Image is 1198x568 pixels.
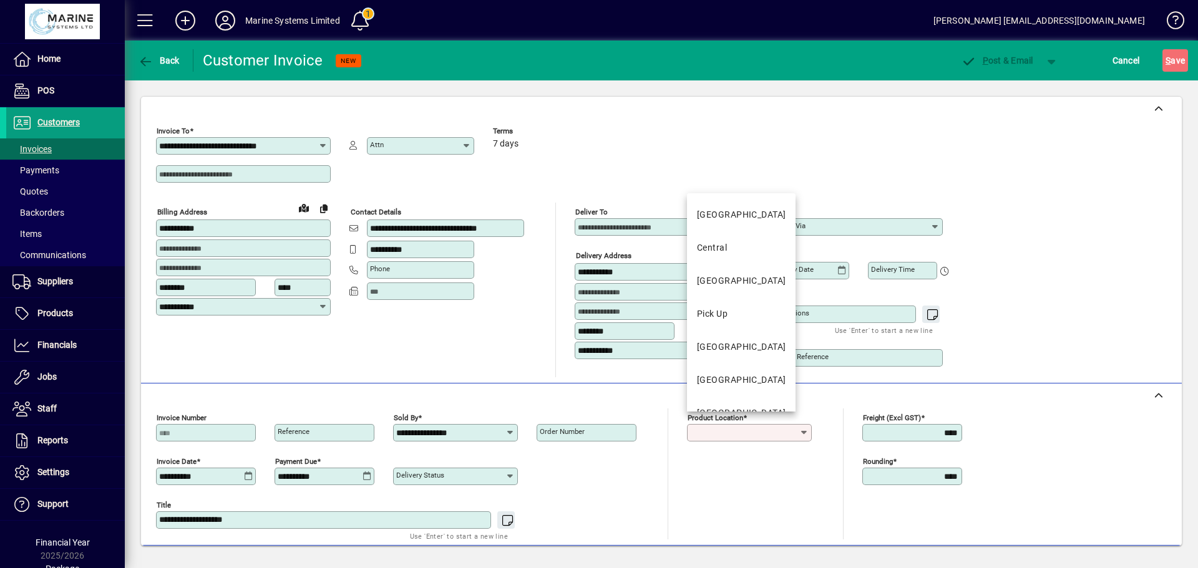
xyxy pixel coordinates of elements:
mat-label: Freight (excl GST) [863,413,921,422]
a: Items [6,223,125,244]
app-page-header-button: Back [125,49,193,72]
span: Customers [37,117,80,127]
mat-label: Product location [688,413,743,422]
span: Invoices [12,144,52,154]
mat-option: Samoa [687,330,796,363]
a: Quotes [6,181,125,202]
span: Home [37,54,61,64]
div: [GEOGRAPHIC_DATA] [697,208,786,221]
mat-label: Delivery time [871,265,915,274]
mat-label: Rounding [863,457,893,466]
div: [GEOGRAPHIC_DATA] [697,373,786,387]
mat-option: Auckland [687,198,796,231]
span: Backorders [12,208,64,218]
span: S [1166,55,1171,65]
mat-label: Invoice To [157,127,190,135]
mat-option: Pick Up [687,297,796,330]
span: Reports [37,435,68,445]
mat-label: Invoice number [157,413,207,422]
a: Financials [6,330,125,361]
span: Quotes [12,186,48,196]
a: Support [6,489,125,520]
span: POS [37,85,54,95]
div: Pick Up [697,307,728,320]
span: Jobs [37,372,57,382]
span: Items [12,229,42,239]
mat-hint: Use 'Enter' to start a new line [410,529,508,543]
div: Marine Systems Limited [245,11,340,31]
span: ost & Email [961,55,1033,65]
span: Settings [37,467,69,477]
mat-label: Title [157,501,171,509]
span: Terms [493,127,568,135]
button: Add [165,9,205,32]
span: ave [1166,51,1185,70]
span: Communications [12,250,86,260]
span: Products [37,308,73,318]
div: Customer Invoice [203,51,323,70]
mat-label: Order number [540,427,585,436]
span: Support [37,499,69,509]
span: Cancel [1113,51,1140,70]
a: Staff [6,393,125,425]
span: 7 days [493,139,519,149]
a: Jobs [6,362,125,393]
a: Settings [6,457,125,488]
span: Back [138,55,180,65]
mat-label: Invoice date [157,457,197,466]
mat-label: Delivery status [396,471,444,479]
button: Cancel [1109,49,1143,72]
a: POS [6,75,125,107]
mat-option: Pacific Islands [687,264,796,297]
mat-label: Courier Reference [771,352,829,361]
a: Reports [6,425,125,456]
mat-option: Waikato [687,397,796,430]
a: Communications [6,244,125,266]
span: Financials [37,340,77,350]
div: [PERSON_NAME] [EMAIL_ADDRESS][DOMAIN_NAME] [933,11,1145,31]
button: Back [135,49,183,72]
button: Save [1162,49,1188,72]
div: [GEOGRAPHIC_DATA] [697,407,786,420]
span: NEW [341,57,356,65]
mat-label: Attn [370,140,384,149]
mat-label: Phone [370,264,390,273]
a: Products [6,298,125,329]
span: Staff [37,403,57,413]
button: Post & Email [955,49,1040,72]
mat-hint: Use 'Enter' to start a new line [835,323,933,337]
mat-option: Central [687,231,796,264]
mat-label: Payment due [275,457,317,466]
a: Suppliers [6,266,125,297]
button: Copy to Delivery address [314,198,334,218]
a: Backorders [6,202,125,223]
span: Payments [12,165,59,175]
mat-label: Sold by [394,413,418,422]
a: View on map [294,198,314,218]
a: Knowledge Base [1157,2,1182,43]
a: Payments [6,160,125,181]
div: [GEOGRAPHIC_DATA] [697,274,786,287]
a: Home [6,44,125,75]
div: [GEOGRAPHIC_DATA] [697,340,786,354]
a: Invoices [6,138,125,160]
span: Financial Year [36,537,90,547]
button: Profile [205,9,245,32]
mat-label: Deliver To [575,208,608,216]
mat-label: Reference [278,427,309,436]
mat-option: South Island [687,363,796,397]
div: Central [697,241,727,254]
span: Suppliers [37,276,73,286]
span: P [983,55,988,65]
